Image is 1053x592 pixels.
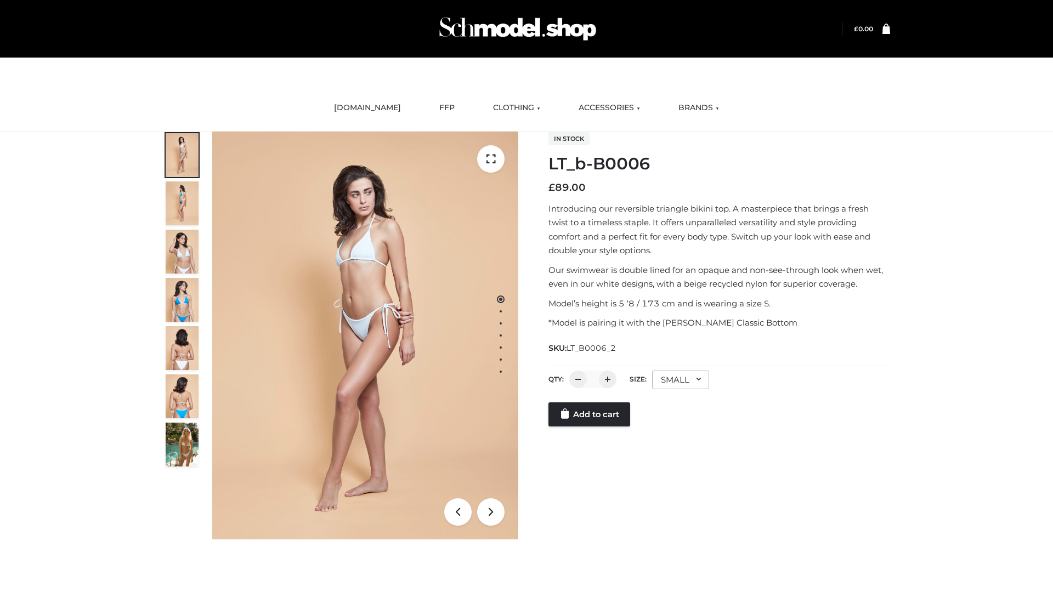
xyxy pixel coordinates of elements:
[548,297,890,311] p: Model’s height is 5 ‘8 / 173 cm and is wearing a size S.
[166,230,199,274] img: ArielClassicBikiniTop_CloudNine_AzureSky_OW114ECO_3-scaled.jpg
[548,132,590,145] span: In stock
[630,375,647,383] label: Size:
[166,181,199,225] img: ArielClassicBikiniTop_CloudNine_AzureSky_OW114ECO_2-scaled.jpg
[166,326,199,370] img: ArielClassicBikiniTop_CloudNine_AzureSky_OW114ECO_7-scaled.jpg
[548,202,890,258] p: Introducing our reversible triangle bikini top. A masterpiece that brings a fresh twist to a time...
[670,96,727,120] a: BRANDS
[652,371,709,389] div: SMALL
[548,375,564,383] label: QTY:
[548,402,630,426] a: Add to cart
[166,374,199,418] img: ArielClassicBikiniTop_CloudNine_AzureSky_OW114ECO_8-scaled.jpg
[570,96,648,120] a: ACCESSORIES
[166,423,199,466] img: Arieltop_CloudNine_AzureSky2.jpg
[548,316,890,330] p: *Model is pairing it with the [PERSON_NAME] Classic Bottom
[567,343,616,353] span: LT_B0006_2
[326,96,409,120] a: [DOMAIN_NAME]
[854,25,873,33] a: £0.00
[431,96,463,120] a: FFP
[854,25,858,33] span: £
[166,278,199,322] img: ArielClassicBikiniTop_CloudNine_AzureSky_OW114ECO_4-scaled.jpg
[548,341,617,355] span: SKU:
[548,181,586,193] bdi: 89.00
[166,133,199,177] img: ArielClassicBikiniTop_CloudNine_AzureSky_OW114ECO_1-scaled.jpg
[548,263,890,291] p: Our swimwear is double lined for an opaque and non-see-through look when wet, even in our white d...
[548,154,890,174] h1: LT_b-B0006
[485,96,548,120] a: CLOTHING
[212,132,518,539] img: LT_b-B0006
[435,7,600,50] img: Schmodel Admin 964
[854,25,873,33] bdi: 0.00
[548,181,555,193] span: £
